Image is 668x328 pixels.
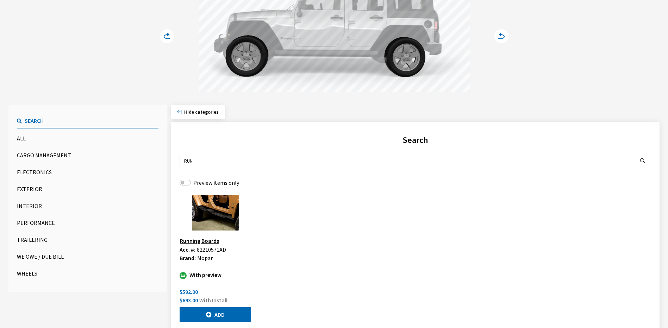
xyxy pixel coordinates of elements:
button: Cargo Management [17,148,158,162]
span: $693.00 [180,297,198,304]
div: With preview [180,271,251,279]
button: We Owe / Due Bill [17,250,158,264]
label: Preview items only [193,178,239,187]
button: Performance [17,216,158,230]
button: Trailering [17,233,158,247]
button: Electronics [17,165,158,179]
span: 82210571AD [197,246,226,253]
button: Running Boards [180,236,219,245]
button: Search [635,155,651,167]
label: Brand: [180,254,196,262]
button: Add [180,307,251,322]
img: Image for Running Boards [180,195,251,231]
h2: Search [180,134,651,146]
button: Exterior [17,182,158,196]
button: Hide categories [171,105,225,119]
span: $592.00 [180,288,198,295]
span: With Install [199,297,227,304]
input: Search [180,155,635,167]
span: Search [25,117,44,124]
button: Interior [17,199,158,213]
span: Mopar [197,254,213,261]
button: Wheels [17,266,158,280]
span: Click to hide category section. [184,109,219,115]
button: All [17,131,158,145]
label: Acc. #: [180,245,195,254]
